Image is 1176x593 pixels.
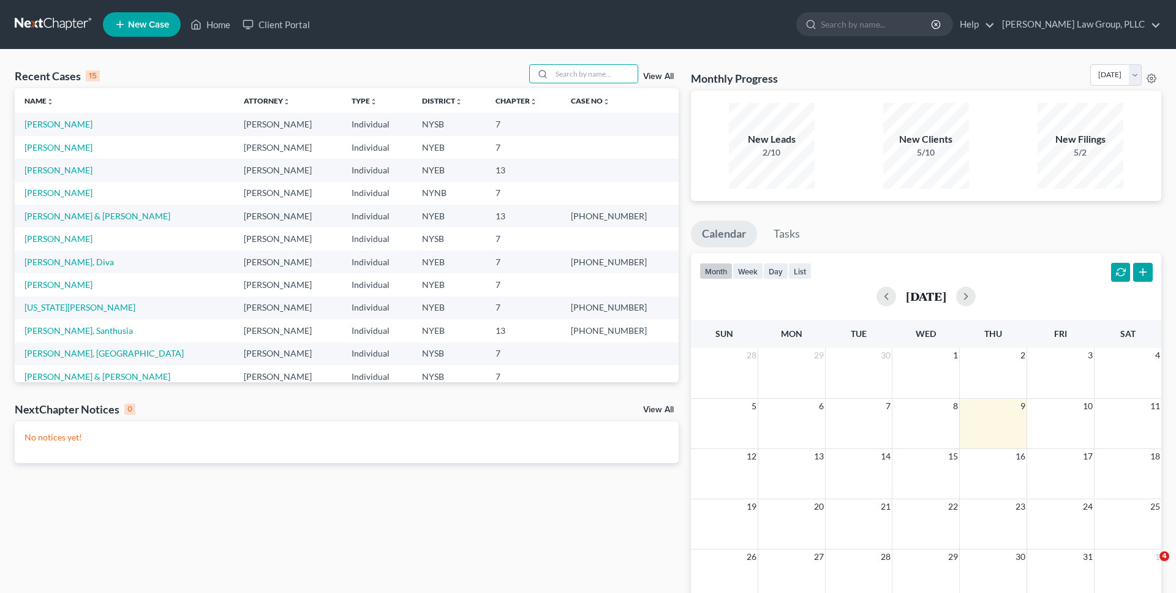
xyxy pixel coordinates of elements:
td: 13 [486,205,561,227]
button: week [733,263,763,279]
button: day [763,263,788,279]
td: [PHONE_NUMBER] [561,251,678,273]
a: [PERSON_NAME] & [PERSON_NAME] [24,211,170,221]
span: Wed [916,328,936,339]
td: 7 [486,182,561,205]
td: NYEB [412,319,486,342]
td: [PERSON_NAME] [234,113,341,135]
td: 13 [486,319,561,342]
span: 2 [1019,348,1027,363]
td: 7 [486,251,561,273]
td: [PERSON_NAME] [234,182,341,205]
span: 23 [1014,499,1027,514]
td: Individual [342,227,412,250]
td: [PERSON_NAME] [234,319,341,342]
td: 7 [486,136,561,159]
div: NextChapter Notices [15,402,135,417]
span: 4 [1154,348,1161,363]
a: Tasks [763,221,811,247]
div: 5/2 [1038,146,1123,159]
td: Individual [342,205,412,227]
td: NYEB [412,205,486,227]
span: 17 [1082,449,1094,464]
td: [PERSON_NAME] [234,342,341,365]
span: 3 [1087,348,1094,363]
span: 29 [947,550,959,564]
span: Tue [851,328,867,339]
span: 19 [745,499,758,514]
span: 18 [1149,449,1161,464]
td: 7 [486,365,561,388]
a: [PERSON_NAME], [GEOGRAPHIC_DATA] [24,348,184,358]
a: Client Portal [236,13,316,36]
p: No notices yet! [24,431,669,444]
a: [PERSON_NAME] [24,119,92,129]
span: 5 [750,399,758,414]
span: 29 [813,348,825,363]
span: Mon [781,328,802,339]
span: 30 [1014,550,1027,564]
div: 2/10 [729,146,815,159]
i: unfold_more [47,98,54,105]
i: unfold_more [530,98,537,105]
td: NYSB [412,227,486,250]
td: Individual [342,319,412,342]
td: NYEB [412,251,486,273]
div: New Leads [729,132,815,146]
a: Districtunfold_more [422,96,462,105]
a: [PERSON_NAME] [24,233,92,244]
a: Case Nounfold_more [571,96,610,105]
a: View All [643,406,674,414]
h3: Monthly Progress [691,71,778,86]
div: 0 [124,404,135,415]
span: New Case [128,20,169,29]
a: [PERSON_NAME] [24,142,92,153]
span: 25 [1149,499,1161,514]
a: [PERSON_NAME] [24,165,92,175]
span: 11 [1149,399,1161,414]
td: 7 [486,113,561,135]
div: New Filings [1038,132,1123,146]
td: 13 [486,159,561,181]
a: Chapterunfold_more [496,96,537,105]
div: 15 [86,70,100,81]
a: [PERSON_NAME] [24,187,92,198]
span: 8 [952,399,959,414]
a: Typeunfold_more [352,96,377,105]
span: 10 [1082,399,1094,414]
span: 15 [947,449,959,464]
iframe: Intercom live chat [1134,551,1164,581]
a: [PERSON_NAME], Santhusia [24,325,133,336]
td: NYSB [412,113,486,135]
td: Individual [342,251,412,273]
span: 31 [1082,550,1094,564]
td: NYSB [412,342,486,365]
div: Recent Cases [15,69,100,83]
i: unfold_more [455,98,462,105]
span: Thu [984,328,1002,339]
span: 21 [880,499,892,514]
a: Nameunfold_more [24,96,54,105]
td: NYNB [412,182,486,205]
td: [PHONE_NUMBER] [561,205,678,227]
a: [PERSON_NAME] Law Group, PLLC [996,13,1161,36]
div: New Clients [883,132,969,146]
td: [PERSON_NAME] [234,227,341,250]
td: [PHONE_NUMBER] [561,296,678,319]
span: 1 [952,348,959,363]
td: 7 [486,296,561,319]
i: unfold_more [370,98,377,105]
td: 7 [486,342,561,365]
td: [PHONE_NUMBER] [561,319,678,342]
td: NYEB [412,136,486,159]
span: 30 [880,348,892,363]
a: [PERSON_NAME], Diva [24,257,114,267]
a: [PERSON_NAME] & [PERSON_NAME] [24,371,170,382]
span: 9 [1019,399,1027,414]
span: 4 [1159,551,1169,561]
td: [PERSON_NAME] [234,159,341,181]
td: [PERSON_NAME] [234,296,341,319]
span: 7 [884,399,892,414]
span: 26 [745,550,758,564]
span: 16 [1014,449,1027,464]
